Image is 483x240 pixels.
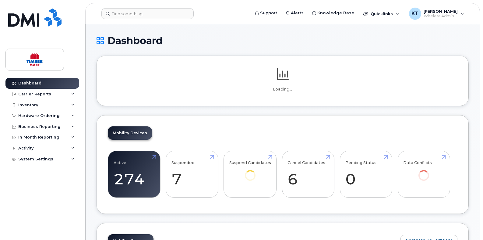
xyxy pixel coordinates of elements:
[108,87,457,92] p: Loading...
[171,154,213,194] a: Suspended 7
[403,154,444,189] a: Data Conflicts
[345,154,386,194] a: Pending Status 0
[97,35,469,46] h1: Dashboard
[287,154,329,194] a: Cancel Candidates 6
[229,154,271,189] a: Suspend Candidates
[114,154,155,194] a: Active 274
[108,126,152,140] a: Mobility Devices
